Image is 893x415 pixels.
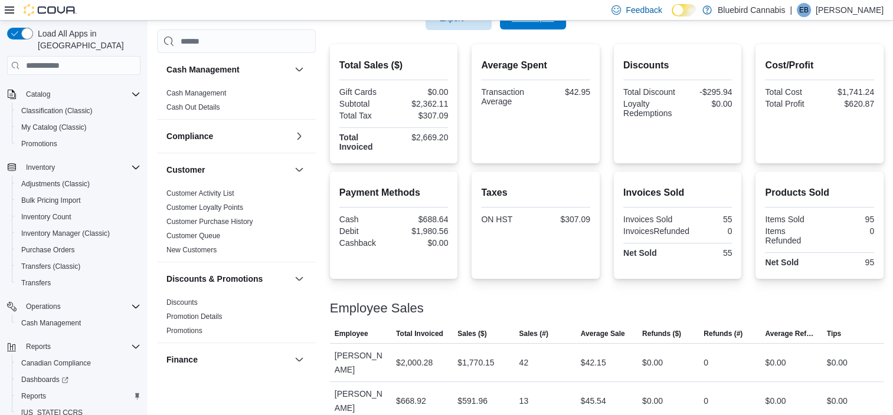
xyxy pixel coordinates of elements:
[17,389,140,403] span: Reports
[12,355,145,371] button: Canadian Compliance
[166,64,290,75] button: Cash Management
[166,203,243,212] span: Customer Loyalty Points
[704,355,708,370] div: 0
[21,299,66,314] button: Operations
[17,104,140,118] span: Classification (Classic)
[396,238,448,248] div: $0.00
[21,299,140,314] span: Operations
[292,62,306,77] button: Cash Management
[166,298,198,307] span: Discounts
[166,217,253,226] span: Customer Purchase History
[166,312,223,321] span: Promotion Details
[17,259,85,274] a: Transfers (Classic)
[17,259,140,274] span: Transfers (Classic)
[481,58,590,73] h2: Average Spent
[166,103,220,111] a: Cash Out Details
[623,99,675,118] div: Loyalty Redemptions
[292,353,306,367] button: Finance
[17,137,140,151] span: Promotions
[21,212,71,222] span: Inventory Count
[21,106,93,116] span: Classification (Classic)
[339,226,391,236] div: Debit
[519,355,528,370] div: 42
[396,394,426,408] div: $668.92
[694,226,732,236] div: 0
[21,340,55,354] button: Reports
[481,186,590,200] h2: Taxes
[12,275,145,291] button: Transfers
[704,329,742,338] span: Refunds (#)
[21,229,110,238] span: Inventory Manager (Classic)
[339,99,391,108] div: Subtotal
[166,354,290,365] button: Finance
[396,133,448,142] div: $2,669.20
[396,99,448,108] div: $2,362.11
[166,245,217,255] span: New Customers
[166,327,202,335] a: Promotions
[21,375,68,384] span: Dashboards
[2,159,145,176] button: Inventory
[765,99,817,108] div: Total Profit
[339,238,391,248] div: Cashback
[17,210,140,224] span: Inventory Count
[17,373,73,387] a: Dashboards
[21,179,90,189] span: Adjustments (Classic)
[519,394,528,408] div: 13
[21,87,140,101] span: Catalog
[21,262,80,271] span: Transfers (Classic)
[816,3,884,17] p: [PERSON_NAME]
[17,226,115,241] a: Inventory Manager (Classic)
[335,329,368,338] span: Employee
[12,209,145,225] button: Inventory Count
[21,318,81,328] span: Cash Management
[166,298,198,307] a: Discounts
[166,273,290,285] button: Discounts & Promotions
[21,160,140,174] span: Inventory
[396,329,443,338] span: Total Invoiced
[2,86,145,103] button: Catalog
[17,243,80,257] a: Purchase Orders
[17,356,140,370] span: Canadian Compliance
[166,164,290,176] button: Customer
[765,394,786,408] div: $0.00
[17,193,86,207] a: Bulk Pricing Import
[17,316,140,330] span: Cash Management
[827,329,841,338] span: Tips
[33,28,140,51] span: Load All Apps in [GEOGRAPHIC_DATA]
[623,186,732,200] h2: Invoices Sold
[680,99,732,108] div: $0.00
[12,176,145,192] button: Adjustments (Classic)
[157,295,316,342] div: Discounts & Promotions
[17,243,140,257] span: Purchase Orders
[623,215,675,224] div: Invoices Sold
[822,258,874,267] div: 95
[2,338,145,355] button: Reports
[12,388,145,404] button: Reports
[799,3,809,17] span: EB
[166,189,234,197] a: Customer Activity List
[166,89,226,97] a: Cash Management
[765,215,817,224] div: Items Sold
[822,215,874,224] div: 95
[339,133,373,151] strong: Total Invoiced
[21,278,51,288] span: Transfers
[396,215,448,224] div: $688.64
[17,193,140,207] span: Bulk Pricing Import
[157,86,316,119] div: Cash Management
[12,225,145,242] button: Inventory Manager (Classic)
[339,87,391,97] div: Gift Cards
[12,103,145,119] button: Classification (Classic)
[339,111,391,120] div: Total Tax
[519,329,548,338] span: Sales (#)
[538,87,590,97] div: $42.95
[26,342,51,351] span: Reports
[581,329,625,338] span: Average Sale
[330,301,424,315] h3: Employee Sales
[642,355,663,370] div: $0.00
[157,186,316,262] div: Customer
[765,186,874,200] h2: Products Sold
[765,329,817,338] span: Average Refund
